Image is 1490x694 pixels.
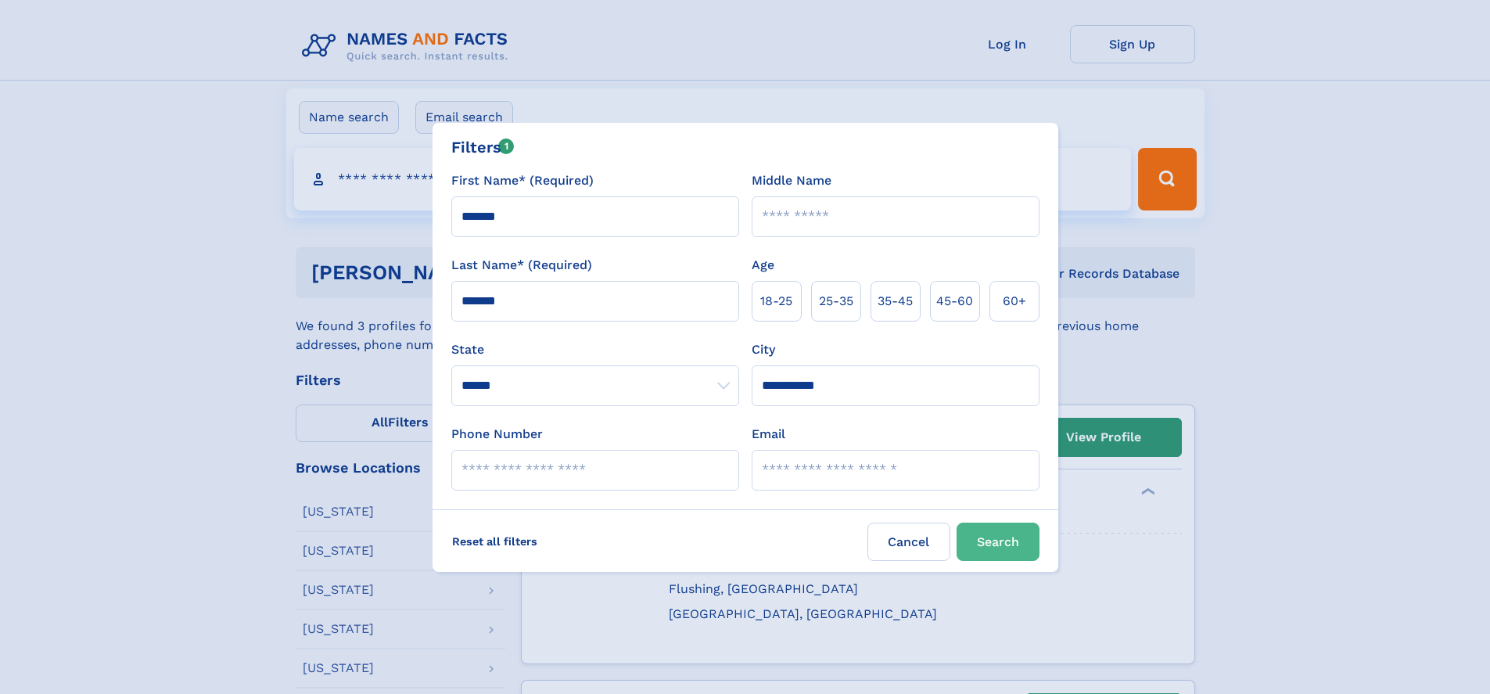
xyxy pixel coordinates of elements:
[760,292,792,311] span: 18‑25
[442,523,548,560] label: Reset all filters
[819,292,853,311] span: 25‑35
[451,425,543,444] label: Phone Number
[878,292,913,311] span: 35‑45
[936,292,973,311] span: 45‑60
[1003,292,1026,311] span: 60+
[451,256,592,275] label: Last Name* (Required)
[752,256,774,275] label: Age
[451,171,594,190] label: First Name* (Required)
[752,171,831,190] label: Middle Name
[867,523,950,561] label: Cancel
[752,340,775,359] label: City
[451,135,515,159] div: Filters
[752,425,785,444] label: Email
[957,523,1039,561] button: Search
[451,340,739,359] label: State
